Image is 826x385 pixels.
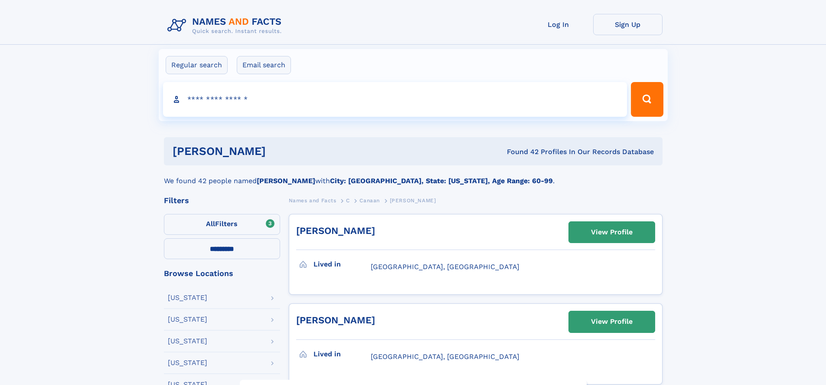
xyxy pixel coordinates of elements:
[289,195,336,206] a: Names and Facts
[330,177,553,185] b: City: [GEOGRAPHIC_DATA], State: [US_STATE], Age Range: 60-99
[168,294,207,301] div: [US_STATE]
[371,263,519,271] span: [GEOGRAPHIC_DATA], [GEOGRAPHIC_DATA]
[164,165,663,186] div: We found 42 people named with .
[313,257,371,272] h3: Lived in
[591,222,633,242] div: View Profile
[313,347,371,362] h3: Lived in
[168,338,207,345] div: [US_STATE]
[346,195,350,206] a: C
[163,82,627,117] input: search input
[166,56,228,74] label: Regular search
[164,197,280,204] div: Filters
[359,195,380,206] a: Canaan
[164,270,280,277] div: Browse Locations
[569,222,655,243] a: View Profile
[390,197,436,204] span: [PERSON_NAME]
[359,197,380,204] span: Canaan
[237,56,291,74] label: Email search
[206,220,215,228] span: All
[386,147,654,157] div: Found 42 Profiles In Our Records Database
[173,146,386,157] h1: [PERSON_NAME]
[168,359,207,366] div: [US_STATE]
[168,316,207,323] div: [US_STATE]
[593,14,663,35] a: Sign Up
[296,315,375,326] a: [PERSON_NAME]
[371,352,519,361] span: [GEOGRAPHIC_DATA], [GEOGRAPHIC_DATA]
[346,197,350,204] span: C
[164,14,289,37] img: Logo Names and Facts
[591,312,633,332] div: View Profile
[164,214,280,235] label: Filters
[569,311,655,332] a: View Profile
[257,177,315,185] b: [PERSON_NAME]
[524,14,593,35] a: Log In
[631,82,663,117] button: Search Button
[296,225,375,236] a: [PERSON_NAME]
